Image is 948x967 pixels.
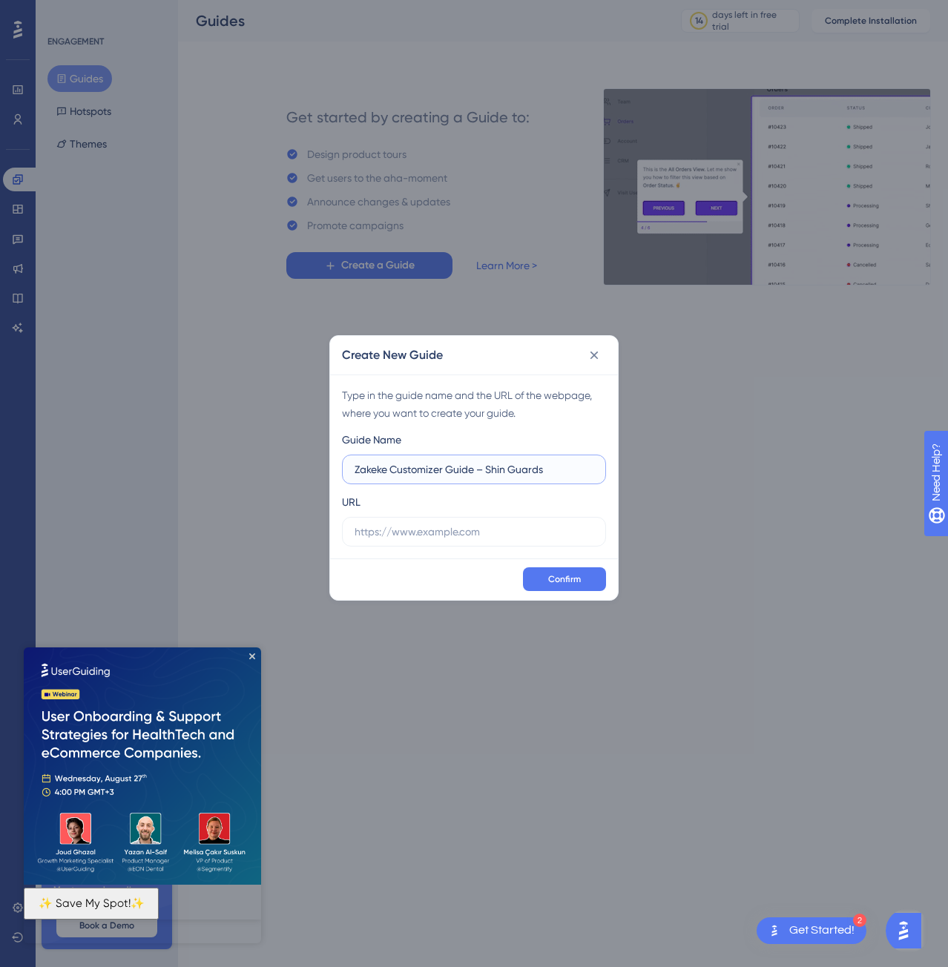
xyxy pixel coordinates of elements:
[342,431,401,449] div: Guide Name
[886,908,930,953] iframe: UserGuiding AI Assistant Launcher
[757,917,866,944] div: Open Get Started! checklist, remaining modules: 2
[342,493,361,511] div: URL
[789,923,855,939] div: Get Started!
[342,346,443,364] h2: Create New Guide
[355,461,593,478] input: How to Create
[35,4,93,22] span: Need Help?
[342,386,606,422] div: Type in the guide name and the URL of the webpage, where you want to create your guide.
[548,573,581,585] span: Confirm
[766,922,783,940] img: launcher-image-alternative-text
[853,914,866,927] div: 2
[226,6,231,12] div: Close Preview
[355,524,593,540] input: https://www.example.com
